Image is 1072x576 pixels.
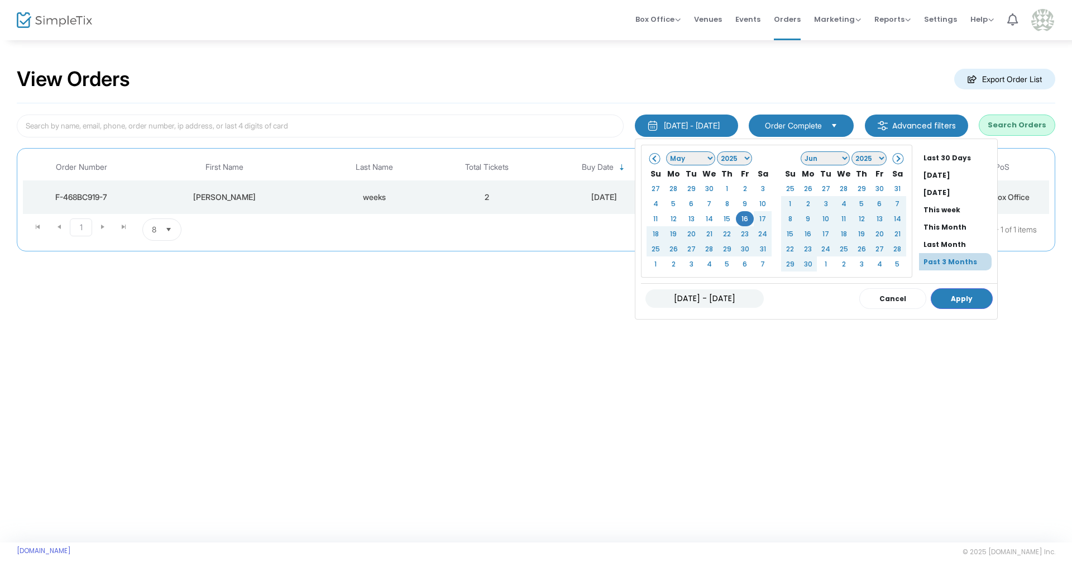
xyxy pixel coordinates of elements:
td: 18 [835,226,853,241]
td: 4 [835,196,853,211]
td: 19 [664,226,682,241]
button: Search Orders [979,115,1055,136]
m-button: Export Order List [954,69,1055,89]
span: Box Office [635,14,681,25]
td: 29 [682,181,700,196]
td: 8 [718,196,736,211]
span: Orders [774,5,801,34]
td: 13 [682,211,700,226]
td: 24 [817,241,835,256]
li: This week [919,201,997,218]
th: We [700,166,718,181]
span: Help [970,14,994,25]
img: filter [877,120,888,131]
span: Last Name [356,163,393,172]
li: This Month [919,218,997,236]
td: 3 [682,256,700,272]
span: Events [735,5,760,34]
span: Web Box Office [975,192,1030,202]
td: 6 [870,196,888,211]
td: 4 [700,256,718,272]
td: 16 [799,226,817,241]
td: 2 [835,256,853,272]
th: Mo [799,166,817,181]
span: Sortable [618,163,626,172]
td: 14 [888,211,906,226]
td: 5 [888,256,906,272]
span: © 2025 [DOMAIN_NAME] Inc. [963,548,1055,556]
td: 20 [682,226,700,241]
td: 28 [888,241,906,256]
td: 12 [664,211,682,226]
td: 23 [799,241,817,256]
td: 28 [664,181,682,196]
td: 13 [870,211,888,226]
m-button: Advanced filters [865,115,968,137]
li: [DATE] [919,184,997,201]
a: [DOMAIN_NAME] [17,546,71,555]
td: 11 [647,211,664,226]
td: 25 [647,241,664,256]
th: Tu [817,166,835,181]
td: 23 [736,226,754,241]
th: Fr [870,166,888,181]
div: 8/16/2025 [537,192,672,203]
td: 14 [700,211,718,226]
td: 26 [664,241,682,256]
td: 25 [835,241,853,256]
td: 18 [647,226,664,241]
th: Su [647,166,664,181]
td: 2 [799,196,817,211]
td: 9 [799,211,817,226]
th: We [835,166,853,181]
td: 9 [736,196,754,211]
th: Th [853,166,870,181]
td: 27 [870,241,888,256]
td: 21 [700,226,718,241]
td: 28 [700,241,718,256]
td: 1 [647,256,664,272]
th: Sa [754,166,772,181]
td: 27 [817,181,835,196]
td: 5 [664,196,682,211]
div: [DATE] - [DATE] [664,120,720,131]
th: Fr [736,166,754,181]
span: Buy Date [582,163,614,172]
td: 15 [718,211,736,226]
td: 27 [647,181,664,196]
td: 16 [736,211,754,226]
td: 3 [853,256,870,272]
td: 20 [870,226,888,241]
input: MM/DD/YYYY - MM/DD/YYYY [645,289,764,308]
td: 19 [853,226,870,241]
td: 10 [754,196,772,211]
li: Last 30 Days [919,149,997,166]
li: [DATE] [919,166,997,184]
td: 5 [718,256,736,272]
td: 11 [835,211,853,226]
td: 17 [817,226,835,241]
td: 25 [781,181,799,196]
td: 2 [440,180,534,214]
img: monthly [647,120,658,131]
td: 1 [817,256,835,272]
button: Cancel [859,288,926,309]
td: 27 [682,241,700,256]
div: james [143,192,306,203]
td: 2 [664,256,682,272]
td: 10 [817,211,835,226]
span: Order Complete [765,120,822,131]
th: Sa [888,166,906,181]
td: 15 [781,226,799,241]
td: 17 [754,211,772,226]
button: Select [826,120,842,132]
td: 3 [754,181,772,196]
th: Tu [682,166,700,181]
td: 31 [888,181,906,196]
span: Page 1 [70,218,92,236]
td: 3 [817,196,835,211]
td: 28 [835,181,853,196]
span: First Name [205,163,243,172]
span: 8 [152,224,156,235]
div: weeks [312,192,437,203]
